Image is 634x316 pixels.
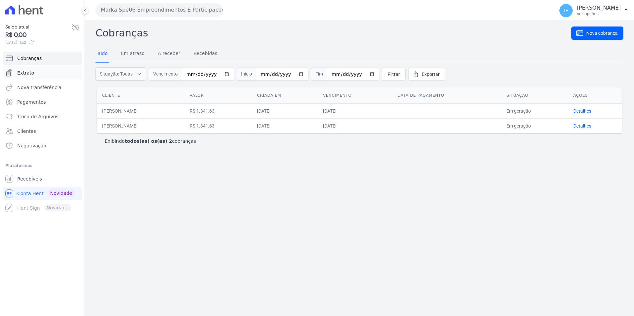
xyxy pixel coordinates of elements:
th: Data de pagamento [392,87,501,104]
span: Fim [311,68,327,81]
a: Recebidas [192,45,219,63]
td: Em geração [501,118,568,133]
button: Situação: Todas [95,67,146,80]
span: Situação: Todas [100,71,133,77]
a: Detalhes [573,123,591,129]
a: Filtrar [382,68,406,81]
span: Nova cobrança [586,30,618,36]
th: Cliente [97,87,184,104]
td: [PERSON_NAME] [97,103,184,118]
td: [PERSON_NAME] [97,118,184,133]
a: Pagamentos [3,95,82,109]
a: Exportar [408,68,445,81]
a: Negativação [3,139,82,152]
span: [DATE] 11:52 [5,39,71,45]
div: Plataformas [5,162,79,170]
p: Ver opções [577,11,621,17]
span: Nova transferência [17,84,61,91]
a: Nova cobrança [571,26,623,40]
b: todos(as) os(as) 2 [125,138,172,144]
td: [DATE] [318,103,392,118]
th: Ações [568,87,622,104]
span: R$ 0,00 [5,30,71,39]
p: Exibindo cobranças [105,138,196,144]
span: Pagamentos [17,99,46,105]
td: R$ 1.341,63 [184,118,252,133]
span: Negativação [17,142,46,149]
th: Criada em [252,87,318,104]
a: Cobranças [3,52,82,65]
td: [DATE] [252,118,318,133]
a: Nova transferência [3,81,82,94]
p: [PERSON_NAME] [577,5,621,11]
span: Conta Hent [17,190,43,197]
span: Extrato [17,70,34,76]
span: Início [237,68,256,81]
th: Situação [501,87,568,104]
td: R$ 1.341,63 [184,103,252,118]
h2: Cobranças [95,26,571,40]
span: Clientes [17,128,36,134]
span: Exportar [422,71,440,78]
button: IF [PERSON_NAME] Ver opções [554,1,634,20]
a: Recebíveis [3,172,82,185]
td: Em geração [501,103,568,118]
th: Vencimento [318,87,392,104]
span: Saldo atual [5,24,71,30]
a: Conta Hent Novidade [3,187,82,200]
span: Troca de Arquivos [17,113,58,120]
a: Tudo [95,45,109,63]
span: IF [564,8,568,13]
a: A receber [157,45,182,63]
a: Clientes [3,125,82,138]
nav: Sidebar [5,52,79,215]
a: Detalhes [573,108,591,114]
span: Recebíveis [17,176,42,182]
span: Cobranças [17,55,42,62]
span: Vencimento [149,68,182,81]
a: Troca de Arquivos [3,110,82,123]
a: Em atraso [120,45,146,63]
button: Marka Spe06 Empreendimentos E Participacoes LTDA [95,3,223,17]
span: Novidade [47,189,75,197]
td: [DATE] [318,118,392,133]
td: [DATE] [252,103,318,118]
span: Filtrar [388,71,400,78]
th: Valor [184,87,252,104]
a: Extrato [3,66,82,79]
